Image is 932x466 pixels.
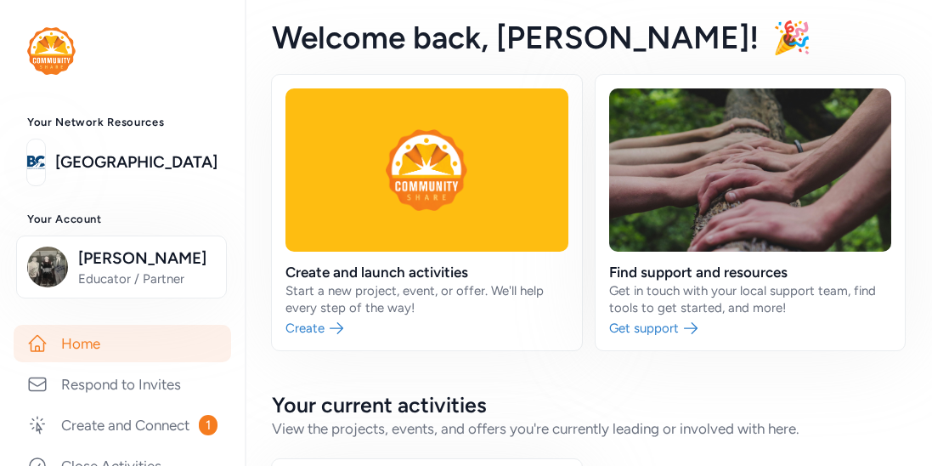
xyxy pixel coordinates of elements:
[27,144,45,181] img: logo
[55,151,217,174] a: [GEOGRAPHIC_DATA]
[27,213,217,226] h3: Your Account
[272,418,905,439] div: View the projects, events, and offers you're currently leading or involved with here.
[27,27,76,75] img: logo
[27,116,217,129] h3: Your Network Resources
[272,391,905,418] h2: Your current activities
[272,19,759,56] span: Welcome back , [PERSON_NAME]!
[14,325,231,362] a: Home
[78,270,216,287] span: Educator / Partner
[78,247,216,270] span: [PERSON_NAME]
[14,406,231,444] a: Create and Connect1
[14,366,231,403] a: Respond to Invites
[772,19,811,56] span: 🎉
[16,236,227,298] button: [PERSON_NAME]Educator / Partner
[199,415,217,435] span: 1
